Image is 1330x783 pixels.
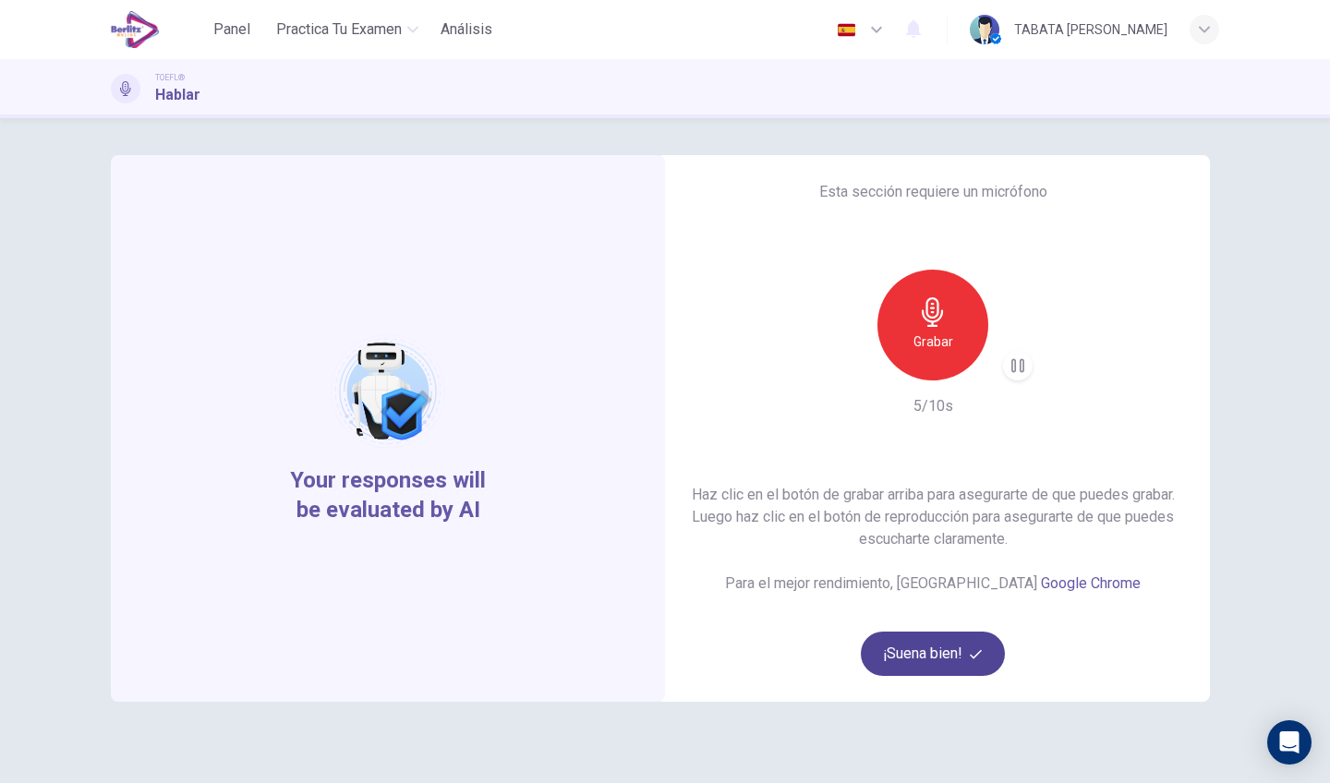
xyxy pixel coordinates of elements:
img: Profile picture [970,15,999,44]
button: Análisis [433,13,500,46]
h6: Haz clic en el botón de grabar arriba para asegurarte de que puedes grabar. Luego haz clic en el ... [685,484,1180,550]
h1: Hablar [155,84,200,106]
span: Your responses will be evaluated by AI [276,465,501,524]
a: Google Chrome [1041,574,1141,592]
h6: Esta sección requiere un micrófono [819,181,1047,203]
img: EduSynch logo [111,11,160,48]
h6: Para el mejor rendimiento, [GEOGRAPHIC_DATA] [725,572,1141,595]
span: Practica tu examen [276,18,402,41]
img: es [835,23,858,37]
img: robot icon [329,332,446,450]
div: Open Intercom Messenger [1267,720,1312,765]
div: TABATA [PERSON_NAME] [1014,18,1167,41]
span: TOEFL® [155,71,185,84]
h6: Grabar [913,331,953,353]
span: Panel [213,18,250,41]
button: Practica tu examen [269,13,426,46]
h6: 5/10s [913,395,953,417]
span: Análisis [441,18,492,41]
button: Grabar [877,270,988,380]
button: Panel [202,13,261,46]
button: ¡Suena bien! [861,632,1005,676]
a: EduSynch logo [111,11,202,48]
